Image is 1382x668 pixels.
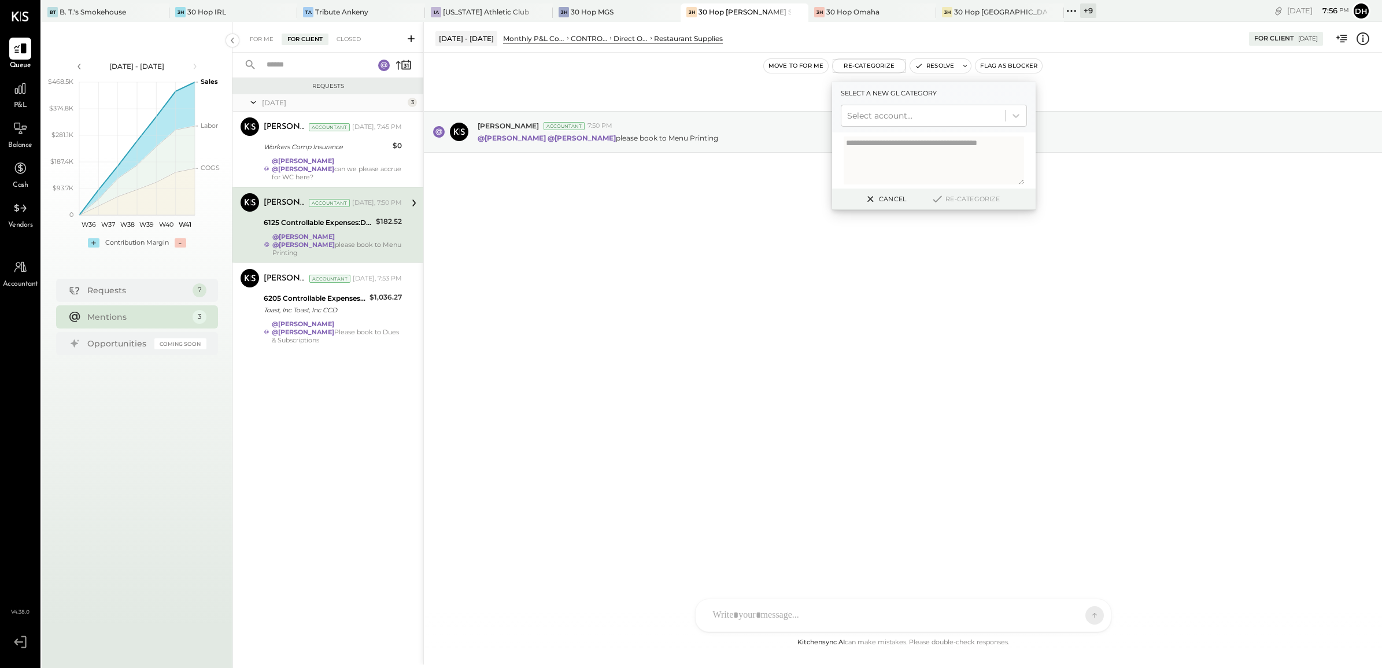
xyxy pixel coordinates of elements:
[272,232,402,257] div: please book to Menu Printing
[238,82,417,90] div: Requests
[1298,35,1318,43] div: [DATE]
[376,216,402,227] div: $182.52
[954,7,1047,17] div: 30 Hop [GEOGRAPHIC_DATA]
[303,7,313,17] div: TA
[1273,5,1284,17] div: copy link
[548,134,616,142] strong: @[PERSON_NAME]
[1254,34,1294,43] div: For Client
[369,291,402,303] div: $1,036.27
[571,7,614,17] div: 30 Hop MGS
[478,133,718,143] p: please book to Menu Printing
[309,275,350,283] div: Accountant
[47,7,58,17] div: BT
[272,157,402,181] div: can we please accrue for WC here?
[264,141,389,153] div: Workers Comp Insurance
[87,311,187,323] div: Mentions
[764,59,829,73] button: Move to for me
[48,77,73,86] text: $468.5K
[559,7,569,17] div: 3H
[264,273,307,285] div: [PERSON_NAME]
[175,7,186,17] div: 3H
[264,121,306,133] div: [PERSON_NAME]
[139,220,154,228] text: W39
[654,34,723,43] div: Restaurant Supplies
[87,338,149,349] div: Opportunities
[309,199,350,207] div: Accountant
[49,104,73,112] text: $374.8K
[60,7,126,17] div: B. T.'s Smokehouse
[105,238,169,248] div: Contribution Margin
[408,98,417,107] div: 3
[942,7,952,17] div: 3H
[833,59,906,73] button: Re-Categorize
[82,220,96,228] text: W36
[88,238,99,248] div: +
[841,87,1027,99] label: Select a new gl category
[50,157,73,165] text: $187.4K
[1,197,40,231] a: Vendors
[264,217,372,228] div: 6125 Controllable Expenses:Direct Operating Expenses:Restaurant Supplies
[686,7,697,17] div: 3H
[1,38,40,71] a: Queue
[272,241,335,249] strong: @[PERSON_NAME]
[187,7,226,17] div: 30 Hop IRL
[1,157,40,191] a: Cash
[14,101,27,111] span: P&L
[587,121,612,131] span: 7:50 PM
[353,274,402,283] div: [DATE], 7:53 PM
[614,34,648,43] div: Direct Operating Expenses
[435,31,497,46] div: [DATE] - [DATE]
[309,123,350,131] div: Accountant
[179,220,191,228] text: W41
[272,232,335,241] strong: @[PERSON_NAME]
[571,34,608,43] div: CONTROLLABLE EXPENSES
[503,34,565,43] div: Monthly P&L Comparison
[264,197,306,209] div: [PERSON_NAME]
[264,304,366,316] div: Toast, Inc Toast, Inc CCD
[53,184,73,192] text: $93.7K
[826,7,880,17] div: 30 Hop Omaha
[478,134,546,142] strong: @[PERSON_NAME]
[315,7,368,17] div: Tribute Ankeny
[431,7,441,17] div: IA
[910,59,959,73] button: Resolve
[352,123,402,132] div: [DATE], 7:45 PM
[244,34,279,45] div: For Me
[51,131,73,139] text: $281.1K
[1080,3,1096,18] div: + 9
[1,256,40,290] a: Accountant
[272,320,334,328] strong: @[PERSON_NAME]
[201,77,218,86] text: Sales
[272,165,334,173] strong: @[PERSON_NAME]
[175,238,186,248] div: -
[154,338,206,349] div: Coming Soon
[1,117,40,151] a: Balance
[87,285,187,296] div: Requests
[272,157,334,165] strong: @[PERSON_NAME]
[8,141,32,151] span: Balance
[69,211,73,219] text: 0
[331,34,367,45] div: Closed
[3,279,38,290] span: Accountant
[201,121,218,130] text: Labor
[544,122,585,130] div: Accountant
[272,328,334,336] strong: @[PERSON_NAME]
[927,192,1003,206] button: Re-Categorize
[272,320,402,344] div: Please book to Dues & Subscriptions
[814,7,825,17] div: 3H
[10,61,31,71] span: Queue
[443,7,529,17] div: [US_STATE] Athletic Club
[264,293,366,304] div: 6205 Controllable Expenses:Transaction Related Expenses:Credit Card Processing Fees
[193,283,206,297] div: 7
[193,310,206,324] div: 3
[1287,5,1349,16] div: [DATE]
[201,164,220,172] text: COGS
[1,77,40,111] a: P&L
[13,180,28,191] span: Cash
[860,191,910,206] button: Cancel
[393,140,402,152] div: $0
[699,7,791,17] div: 30 Hop [PERSON_NAME] Summit
[101,220,115,228] text: W37
[120,220,134,228] text: W38
[8,220,33,231] span: Vendors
